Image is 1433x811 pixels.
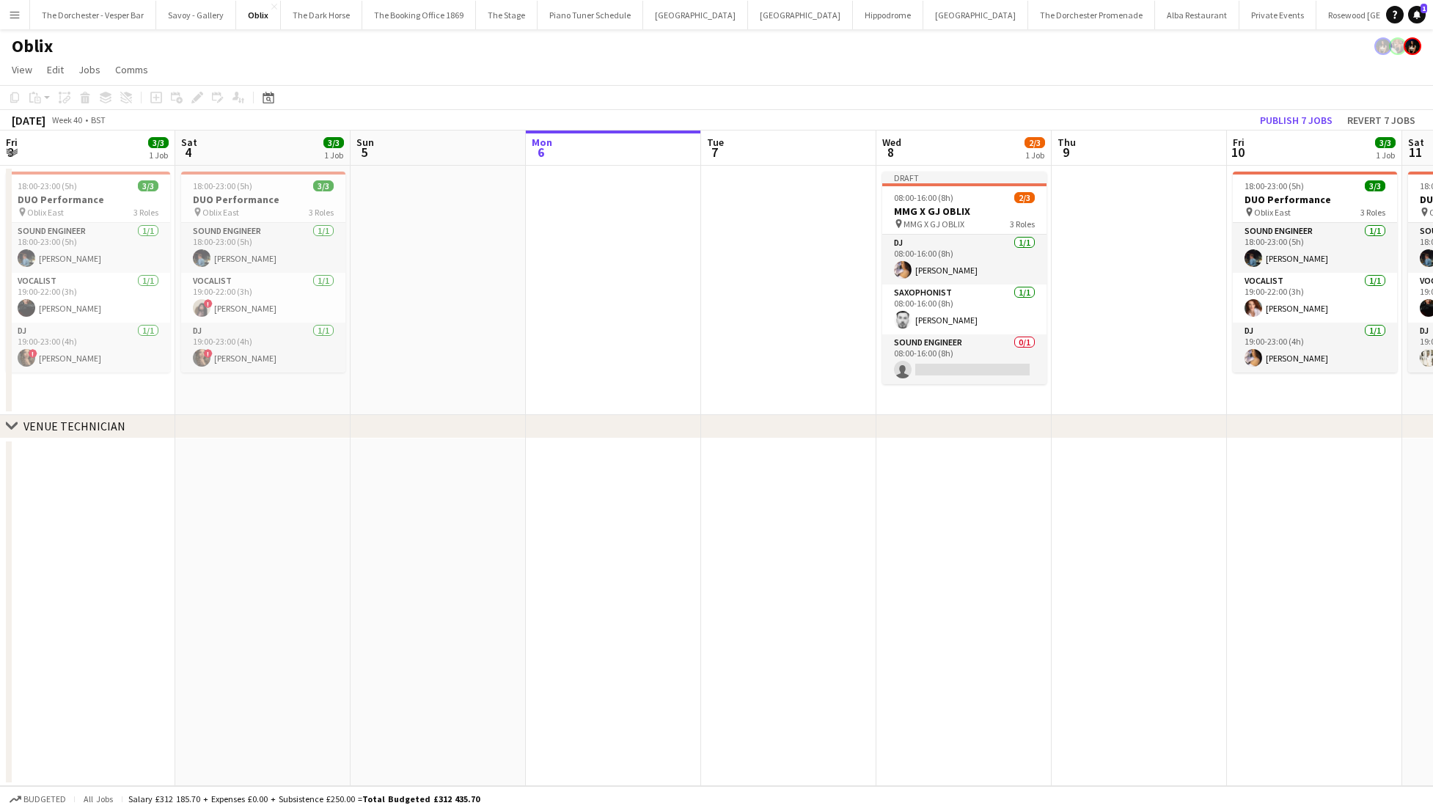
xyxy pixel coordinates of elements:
span: ! [204,349,213,358]
span: Oblix East [202,207,239,218]
span: 3 [4,144,18,161]
button: Oblix [236,1,281,29]
span: Mon [532,136,552,149]
app-card-role: Sound Engineer1/118:00-23:00 (5h)[PERSON_NAME] [1233,223,1397,273]
span: 1 [1421,4,1427,13]
button: Revert 7 jobs [1341,111,1421,130]
div: 1 Job [324,150,343,161]
app-card-role: Sound Engineer0/108:00-16:00 (8h) [882,334,1047,384]
button: The Dark Horse [281,1,362,29]
app-card-role: DJ1/119:00-23:00 (4h)![PERSON_NAME] [6,323,170,373]
span: Sat [181,136,197,149]
span: Sat [1408,136,1424,149]
button: Hippodrome [853,1,923,29]
span: 3/3 [1375,137,1396,148]
div: Draft [882,172,1047,183]
div: 1 Job [1025,150,1044,161]
app-job-card: 18:00-23:00 (5h)3/3DUO Performance Oblix East3 RolesSound Engineer1/118:00-23:00 (5h)[PERSON_NAME... [181,172,345,373]
span: Thu [1058,136,1076,149]
span: 3/3 [148,137,169,148]
app-user-avatar: Helena Debono [1404,37,1421,55]
h3: MMG X GJ OBLIX [882,205,1047,218]
app-job-card: Draft08:00-16:00 (8h)2/3MMG X GJ OBLIX MMG X GJ OBLIX3 RolesDJ1/108:00-16:00 (8h)[PERSON_NAME]Sax... [882,172,1047,384]
span: 3/3 [1365,180,1385,191]
span: ! [204,299,213,308]
button: Alba Restaurant [1155,1,1239,29]
div: VENUE TECHNICIAN [23,419,125,433]
span: Wed [882,136,901,149]
h1: Oblix [12,35,53,57]
span: 11 [1406,144,1424,161]
button: The Dorchester Promenade [1028,1,1155,29]
span: 3 Roles [309,207,334,218]
h3: DUO Performance [1233,193,1397,206]
span: 2/3 [1025,137,1045,148]
span: 10 [1231,144,1245,161]
span: Tue [707,136,724,149]
app-card-role: Sound Engineer1/118:00-23:00 (5h)[PERSON_NAME] [181,223,345,273]
div: 1 Job [1376,150,1395,161]
app-card-role: DJ1/108:00-16:00 (8h)[PERSON_NAME] [882,235,1047,285]
button: Budgeted [7,791,68,807]
app-card-role: Sound Engineer1/118:00-23:00 (5h)[PERSON_NAME] [6,223,170,273]
span: 18:00-23:00 (5h) [1245,180,1304,191]
app-card-role: Vocalist1/119:00-22:00 (3h)[PERSON_NAME] [1233,273,1397,323]
span: 3/3 [138,180,158,191]
button: Private Events [1239,1,1316,29]
h3: DUO Performance [181,193,345,206]
app-card-role: Saxophonist1/108:00-16:00 (8h)[PERSON_NAME] [882,285,1047,334]
span: Oblix East [1254,207,1291,218]
span: 3 Roles [133,207,158,218]
span: Total Budgeted £312 435.70 [362,793,480,804]
span: 2/3 [1014,192,1035,203]
div: Salary £312 185.70 + Expenses £0.00 + Subsistence £250.00 = [128,793,480,804]
button: Piano Tuner Schedule [538,1,643,29]
span: View [12,63,32,76]
app-job-card: 18:00-23:00 (5h)3/3DUO Performance Oblix East3 RolesSound Engineer1/118:00-23:00 (5h)[PERSON_NAME... [1233,172,1397,373]
span: Week 40 [48,114,85,125]
app-card-role: DJ1/119:00-23:00 (4h)[PERSON_NAME] [1233,323,1397,373]
span: All jobs [81,793,116,804]
button: Publish 7 jobs [1254,111,1338,130]
span: 9 [1055,144,1076,161]
app-job-card: 18:00-23:00 (5h)3/3DUO Performance Oblix East3 RolesSound Engineer1/118:00-23:00 (5h)[PERSON_NAME... [6,172,170,373]
button: The Stage [476,1,538,29]
span: 7 [705,144,724,161]
app-card-role: Vocalist1/119:00-22:00 (3h)[PERSON_NAME] [6,273,170,323]
span: Jobs [78,63,100,76]
a: View [6,60,38,79]
button: [GEOGRAPHIC_DATA] [923,1,1028,29]
app-card-role: Vocalist1/119:00-22:00 (3h)![PERSON_NAME] [181,273,345,323]
span: 3/3 [313,180,334,191]
button: Savoy - Gallery [156,1,236,29]
span: 3 Roles [1010,219,1035,230]
a: Jobs [73,60,106,79]
span: Fri [1233,136,1245,149]
div: BST [91,114,106,125]
span: 3 Roles [1360,207,1385,218]
span: Edit [47,63,64,76]
span: MMG X GJ OBLIX [904,219,964,230]
span: 4 [179,144,197,161]
span: 18:00-23:00 (5h) [18,180,77,191]
span: 3/3 [323,137,344,148]
span: 5 [354,144,374,161]
button: The Dorchester - Vesper Bar [30,1,156,29]
span: Budgeted [23,794,66,804]
span: 6 [529,144,552,161]
app-user-avatar: Helena Debono [1374,37,1392,55]
span: Comms [115,63,148,76]
button: The Booking Office 1869 [362,1,476,29]
span: 18:00-23:00 (5h) [193,180,252,191]
app-card-role: DJ1/119:00-23:00 (4h)![PERSON_NAME] [181,323,345,373]
a: Comms [109,60,154,79]
span: 08:00-16:00 (8h) [894,192,953,203]
div: 1 Job [149,150,168,161]
button: [GEOGRAPHIC_DATA] [748,1,853,29]
a: Edit [41,60,70,79]
button: [GEOGRAPHIC_DATA] [643,1,748,29]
